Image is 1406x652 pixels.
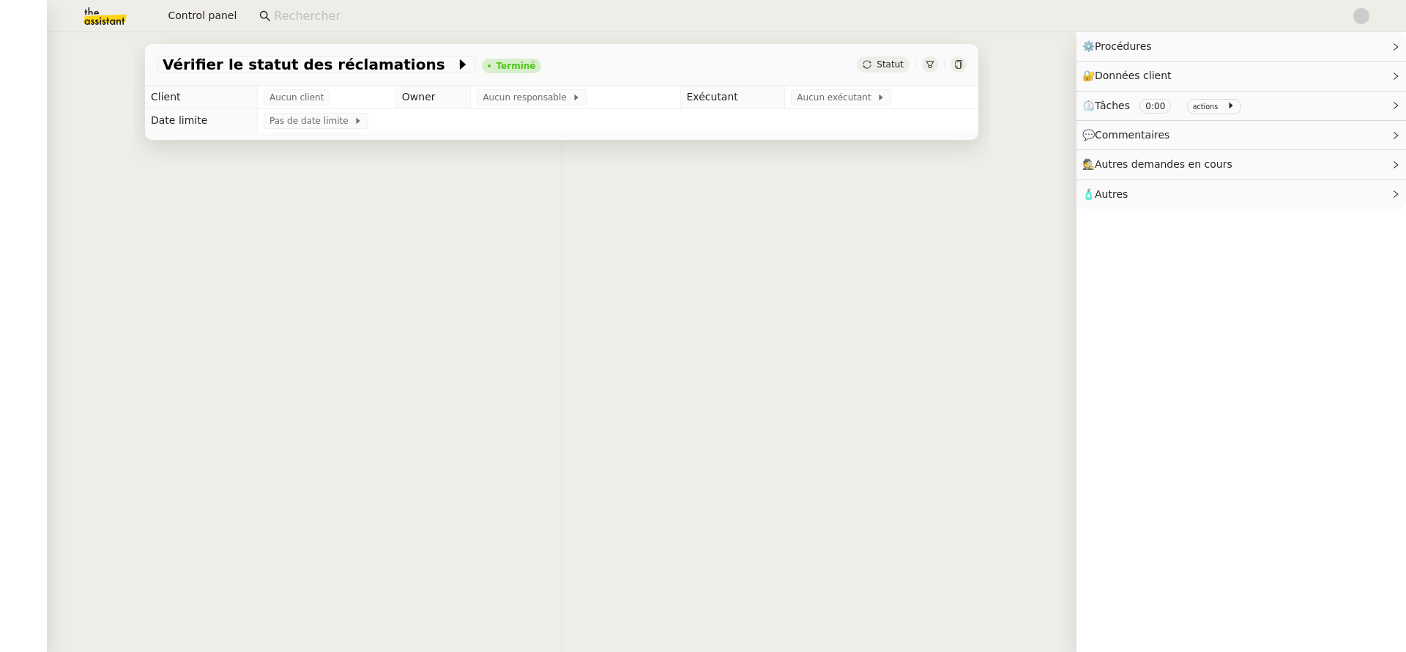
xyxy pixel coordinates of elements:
span: Control panel [168,7,237,24]
span: 🕵️ [1082,158,1239,170]
span: Commentaires [1095,129,1169,141]
div: ⏲️Tâches 0:00 actions [1076,92,1406,120]
small: actions [1193,103,1219,111]
span: Statut [877,59,904,70]
td: Client [145,86,258,109]
span: Aucun client [269,90,324,105]
div: Terminé [496,62,536,70]
span: Tâches [1095,100,1130,111]
div: ⚙️Procédures [1076,32,1406,61]
div: 🧴Autres [1076,180,1406,209]
div: 🕵️Autres demandes en cours [1076,150,1406,179]
span: 🧴 [1082,188,1128,200]
input: Rechercher [274,7,1336,26]
span: Autres demandes en cours [1095,158,1232,170]
span: Vérifier le statut des réclamations [163,57,455,72]
span: ⚙️ [1082,38,1158,55]
span: 💬 [1082,129,1176,141]
span: Procédures [1095,40,1152,52]
td: Exécutant [680,86,785,109]
span: ⏲️ [1082,100,1247,111]
span: Données client [1095,70,1172,81]
span: Autres [1095,188,1128,200]
nz-tag: 0:00 [1139,99,1171,114]
td: Owner [395,86,471,109]
button: Control panel [156,6,245,26]
span: 🔐 [1082,67,1178,84]
span: Aucun responsable [483,90,572,105]
div: 🔐Données client [1076,62,1406,90]
td: Date limite [145,109,258,133]
span: Pas de date limite [269,114,354,128]
span: Aucun exécutant [797,90,877,105]
div: 💬Commentaires [1076,121,1406,149]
